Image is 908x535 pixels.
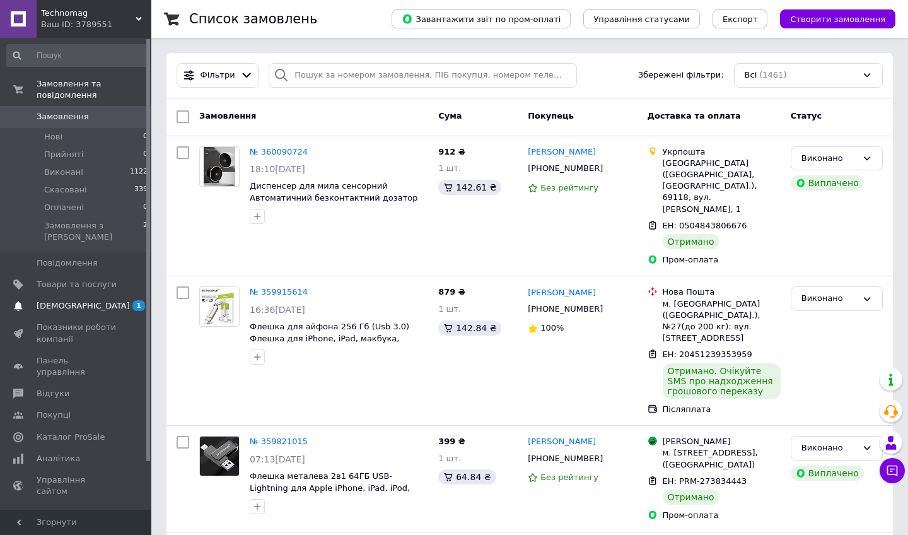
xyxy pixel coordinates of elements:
[37,111,89,122] span: Замовлення
[540,323,564,332] span: 100%
[528,111,574,121] span: Покупець
[44,149,83,160] span: Прийняті
[593,15,690,24] span: Управління статусами
[663,350,752,359] span: ЕН: 20451239353959
[143,220,148,243] span: 2
[37,432,105,443] span: Каталог ProSale
[583,9,700,28] button: Управління статусами
[199,146,240,187] a: Фото товару
[37,257,98,269] span: Повідомлення
[745,69,757,81] span: Всі
[540,473,598,482] span: Без рейтингу
[663,286,781,298] div: Нова Пошта
[269,63,577,88] input: Пошук за номером замовлення, ПІБ покупця, номером телефону, Email, номером накладної
[528,146,596,158] a: [PERSON_NAME]
[250,147,308,156] a: № 360090724
[200,288,239,326] img: Фото товару
[250,454,305,464] span: 07:13[DATE]
[37,409,71,421] span: Покупці
[648,111,741,121] span: Доставка та оплата
[525,160,605,177] div: [PHONE_NUMBER]
[199,286,240,327] a: Фото товару
[528,436,596,448] a: [PERSON_NAME]
[44,131,62,143] span: Нові
[37,300,130,312] span: [DEMOGRAPHIC_DATA]
[438,454,461,463] span: 1 шт.
[134,184,148,196] span: 339
[791,466,864,481] div: Виплачено
[663,234,719,249] div: Отримано
[204,147,235,186] img: Фото товару
[44,202,84,213] span: Оплачені
[132,300,145,311] span: 1
[37,78,151,101] span: Замовлення та повідомлення
[525,301,605,317] div: [PHONE_NUMBER]
[130,167,148,178] span: 1122
[250,437,308,446] a: № 359821015
[143,202,148,213] span: 0
[438,287,465,297] span: 879 ₴
[250,181,417,214] a: Диспенсер для мила сенсорний Автоматичний безконтактний дозатор для рідкого мила
[143,149,148,160] span: 0
[44,220,143,243] span: Замовлення з [PERSON_NAME]
[37,453,80,464] span: Аналітика
[663,476,747,486] span: ЕН: PRM-273834443
[663,436,781,447] div: [PERSON_NAME]
[41,19,151,30] div: Ваш ID: 3789551
[663,146,781,158] div: Укрпошта
[791,111,822,121] span: Статус
[790,15,885,24] span: Створити замовлення
[663,404,781,415] div: Післяплата
[37,279,117,290] span: Товари та послуги
[801,292,857,305] div: Виконано
[438,304,461,314] span: 1 шт.
[438,111,462,121] span: Cума
[37,474,117,497] span: Управління сайтом
[663,447,781,470] div: м. [STREET_ADDRESS], ([GEOGRAPHIC_DATA])
[663,490,719,505] div: Отримано
[638,69,724,81] span: Збережені фільтри:
[663,363,781,399] div: Отримано. Очікуйте SMS про надходження грошового переказу
[250,322,409,355] a: Флешка для айфона 256 Гб (Usb 3.0) Флешка для iPhone, iPad, макбука, айпада, ноутбука, ПК
[759,70,786,79] span: (1461)
[880,458,905,483] button: Чат з покупцем
[250,287,308,297] a: № 359915614
[250,471,410,504] a: Флешка металева 2в1 64ГБ USB-Lightning для Apple iPhone, iPad, iPod, комп'ютера Microdrive 64GB OTG
[723,15,758,24] span: Експорт
[438,437,465,446] span: 399 ₴
[438,320,501,336] div: 142.84 ₴
[801,442,857,455] div: Виконано
[767,14,895,23] a: Створити замовлення
[41,8,136,19] span: Technomag
[6,44,149,67] input: Пошук
[801,152,857,165] div: Виконано
[663,254,781,266] div: Пром-оплата
[713,9,768,28] button: Експорт
[250,164,305,174] span: 18:10[DATE]
[663,158,781,215] div: [GEOGRAPHIC_DATA] ([GEOGRAPHIC_DATA], [GEOGRAPHIC_DATA].), 69118, вул. [PERSON_NAME], 1
[438,469,496,485] div: 64.84 ₴
[201,69,235,81] span: Фільтри
[250,305,305,315] span: 16:36[DATE]
[37,322,117,344] span: Показники роботи компанії
[189,11,317,26] h1: Список замовлень
[528,287,596,299] a: [PERSON_NAME]
[438,147,465,156] span: 912 ₴
[663,221,747,230] span: ЕН: 0504843806676
[540,183,598,192] span: Без рейтингу
[402,13,561,25] span: Завантажити звіт по пром-оплаті
[438,163,461,173] span: 1 шт.
[438,180,501,195] div: 142.61 ₴
[199,111,256,121] span: Замовлення
[44,167,83,178] span: Виконані
[663,510,781,521] div: Пром-оплата
[37,355,117,378] span: Панель управління
[780,9,895,28] button: Створити замовлення
[791,175,864,191] div: Виплачено
[392,9,571,28] button: Завантажити звіт по пром-оплаті
[37,388,69,399] span: Відгуки
[200,437,239,476] img: Фото товару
